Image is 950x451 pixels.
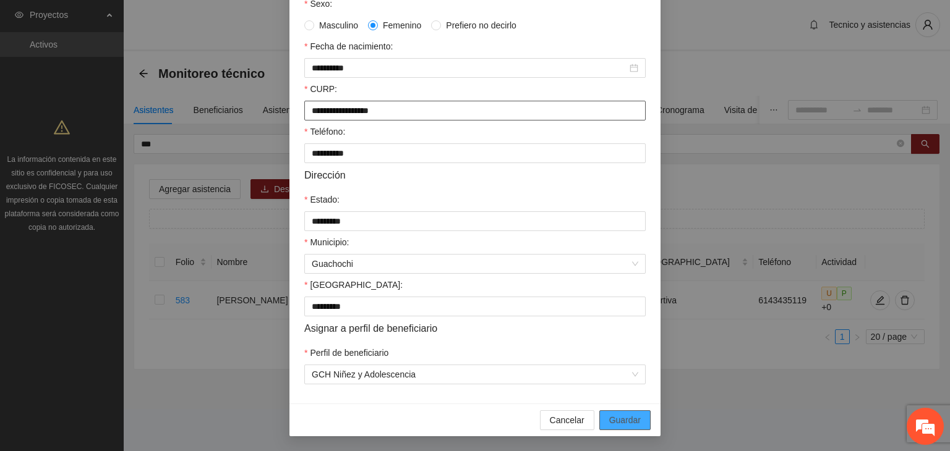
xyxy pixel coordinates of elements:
div: Minimizar ventana de chat en vivo [203,6,233,36]
input: Teléfono: [304,143,646,163]
label: Fecha de nacimiento: [304,40,393,53]
label: Municipio: [304,235,349,249]
input: Fecha de nacimiento: [312,61,627,75]
span: Prefiero no decirlo [441,19,521,32]
textarea: Escriba su mensaje y pulse “Intro” [6,311,236,355]
label: Estado: [304,193,340,206]
span: Masculino [314,19,363,32]
label: Colonia: [304,278,403,292]
span: Femenino [378,19,426,32]
span: Cancelar [550,413,584,427]
label: Teléfono: [304,125,345,138]
span: Dirección [304,167,346,183]
button: Guardar [599,410,651,430]
input: Colonia: [304,297,646,316]
button: Cancelar [540,410,594,430]
input: Estado: [304,211,646,231]
span: Guachochi [312,255,638,273]
label: Perfil de beneficiario [304,346,388,360]
span: Guardar [609,413,641,427]
label: CURP: [304,82,337,96]
span: GCH Niñez y Adolescencia [312,365,638,384]
span: Estamos en línea. [72,152,171,277]
span: Asignar a perfil de beneficiario [304,321,437,336]
div: Chatee con nosotros ahora [64,63,208,79]
input: CURP: [304,101,646,120]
